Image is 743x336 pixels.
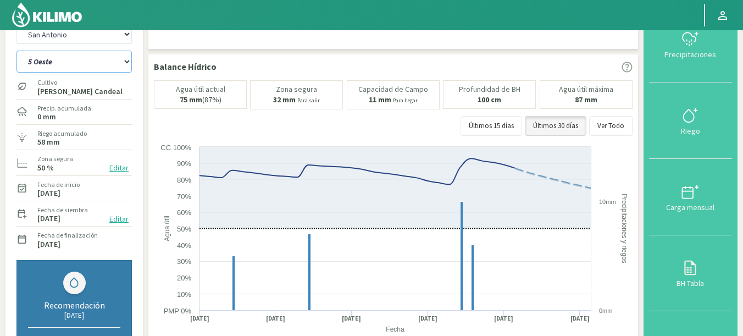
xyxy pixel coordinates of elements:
[649,82,732,159] button: Riego
[154,60,217,73] p: Balance Hídrico
[37,205,88,215] label: Fecha de siembra
[163,216,171,241] text: Agua útil
[369,95,391,104] b: 11 mm
[37,103,91,113] label: Precip. acumulada
[177,208,191,217] text: 60%
[652,51,729,58] div: Precipitaciones
[342,315,361,323] text: [DATE]
[180,95,202,104] b: 75 mm
[190,315,209,323] text: [DATE]
[37,78,123,87] label: Cultivo
[589,116,633,136] button: Ver Todo
[28,311,120,320] div: [DATE]
[37,180,80,190] label: Fecha de inicio
[494,315,513,323] text: [DATE]
[273,95,296,104] b: 32 mm
[177,257,191,266] text: 30%
[28,300,120,311] div: Recomendación
[177,176,191,184] text: 80%
[358,85,428,93] p: Capacidad de Campo
[177,159,191,168] text: 90%
[37,230,98,240] label: Fecha de finalización
[37,139,60,146] label: 58 mm
[599,307,612,314] text: 0mm
[386,326,404,333] text: Fecha
[461,116,522,136] button: Últimos 15 días
[649,159,732,235] button: Carga mensual
[37,190,60,197] label: [DATE]
[418,315,437,323] text: [DATE]
[37,154,73,164] label: Zona segura
[652,279,729,287] div: BH Tabla
[570,315,590,323] text: [DATE]
[180,96,221,104] p: (87%)
[160,144,191,152] text: CC 100%
[37,241,60,248] label: [DATE]
[11,2,83,28] img: Kilimo
[37,113,56,120] label: 0 mm
[525,116,586,136] button: Últimos 30 días
[37,129,87,139] label: Riego acumulado
[37,88,123,95] label: [PERSON_NAME] Candeal
[559,85,613,93] p: Agua útil máxima
[393,97,418,104] small: Para llegar
[37,215,60,222] label: [DATE]
[106,162,132,174] button: Editar
[620,194,628,263] text: Precipitaciones y riegos
[599,199,616,205] text: 10mm
[652,203,729,211] div: Carga mensual
[276,85,317,93] p: Zona segura
[478,95,501,104] b: 100 cm
[176,85,225,93] p: Agua útil actual
[575,95,597,104] b: 87 mm
[177,241,191,250] text: 40%
[297,97,320,104] small: Para salir
[106,213,132,225] button: Editar
[177,274,191,282] text: 20%
[459,85,520,93] p: Profundidad de BH
[652,127,729,135] div: Riego
[177,192,191,201] text: 70%
[164,307,192,315] text: PMP 0%
[177,225,191,233] text: 50%
[649,235,732,312] button: BH Tabla
[266,315,285,323] text: [DATE]
[37,164,54,172] label: 50 %
[649,6,732,82] button: Precipitaciones
[177,290,191,299] text: 10%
